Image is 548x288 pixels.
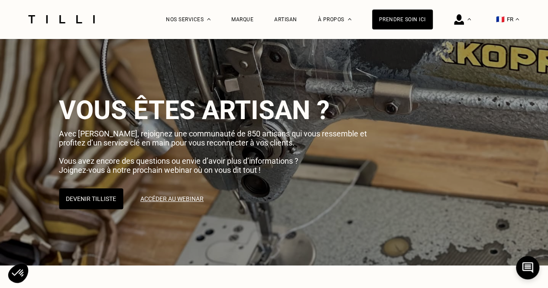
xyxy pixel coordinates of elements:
a: Marque [231,16,253,23]
img: Menu déroulant à propos [348,18,351,20]
a: Prendre soin ici [372,10,433,29]
span: Joignez-vous à notre prochain webinar où on vous dit tout ! [59,165,261,175]
img: Menu déroulant [467,18,471,20]
span: Avec [PERSON_NAME], rejoignez une communauté de 850 artisans qui vous ressemble et profitez d’un ... [59,129,367,147]
img: menu déroulant [516,18,519,20]
a: Accéder au webinar [133,188,211,209]
span: Vous avez encore des questions ou envie d’avoir plus d’informations ? [59,156,298,165]
span: 🇫🇷 [496,15,505,23]
img: Menu déroulant [207,18,211,20]
span: Vous êtes artisan ? [59,95,330,126]
img: icône connexion [454,14,464,25]
button: Devenir Tilliste [59,188,123,209]
img: Logo du service de couturière Tilli [25,15,98,23]
a: Artisan [274,16,297,23]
